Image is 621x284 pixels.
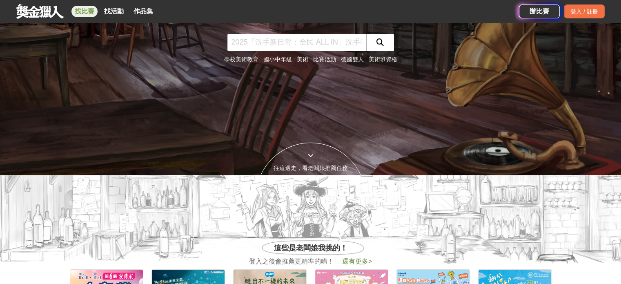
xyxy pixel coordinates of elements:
span: 這些是老闆娘我挑的！ [274,243,347,254]
a: 作品集 [130,6,156,17]
div: 登入 / 註冊 [564,4,605,18]
a: 找比賽 [71,6,98,17]
span: 登入之後會推薦更精準的唷！ [249,257,334,266]
div: 往這邊走，看老闆娘推薦任務 [256,164,365,172]
span: 還有更多 > [342,258,372,265]
a: 美術班資格 [369,56,397,63]
a: 比賽活動 [313,56,336,63]
a: 還有更多> [342,258,372,265]
a: 德國雙人 [341,56,364,63]
a: 學校美術教育 [224,56,258,63]
a: 國小中年級 [263,56,292,63]
a: 美術 [297,56,308,63]
a: 找活動 [101,6,127,17]
a: 辦比賽 [519,4,560,18]
input: 2025「洗手新日常：全民 ALL IN」洗手歌全台徵選 [227,34,366,51]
